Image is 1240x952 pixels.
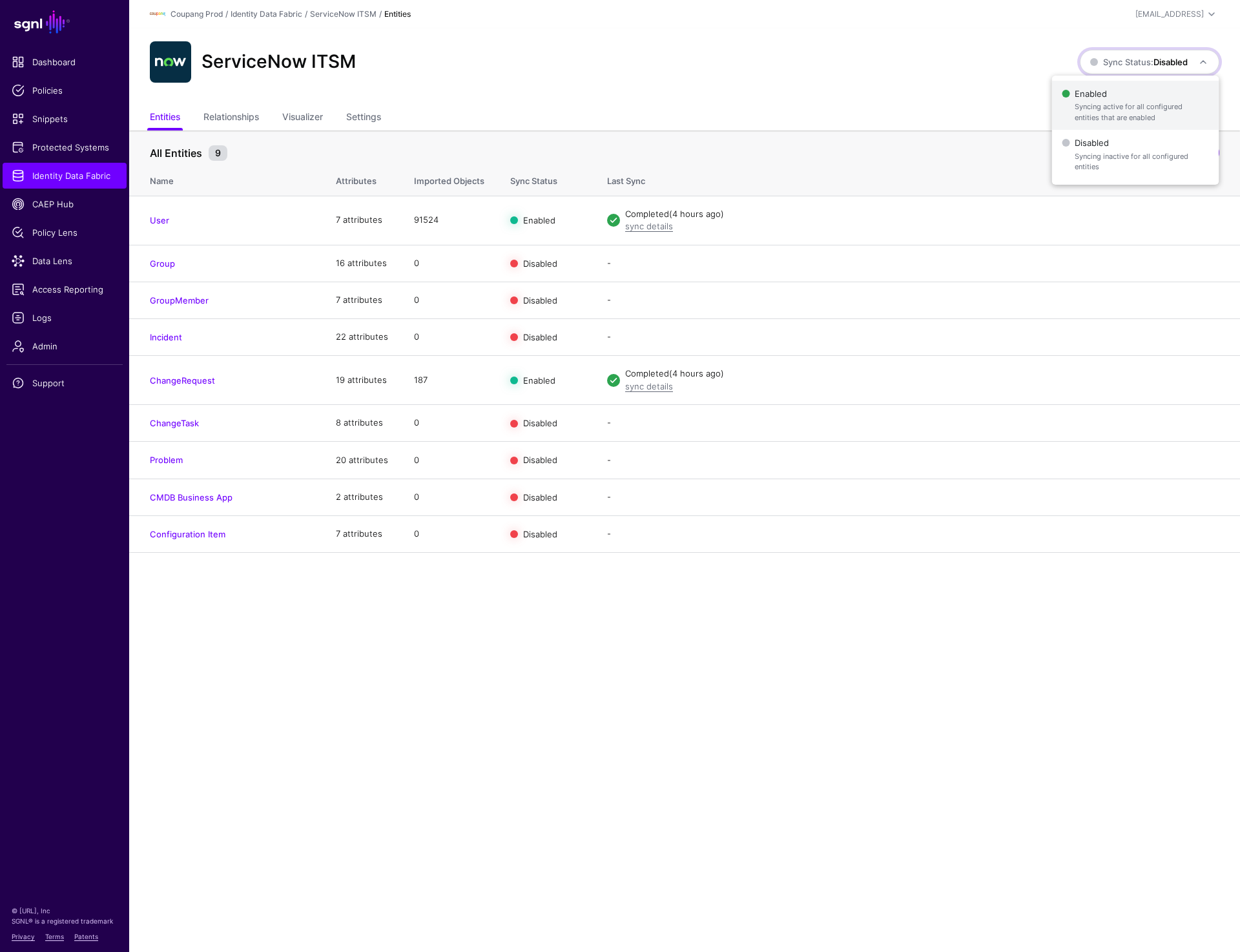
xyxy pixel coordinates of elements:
div: [EMAIL_ADDRESS] [1135,8,1204,20]
td: 7 attributes [323,282,401,318]
a: Privacy [12,933,35,940]
div: Completed (4 hours ago) [625,208,1219,221]
strong: Disabled [1153,57,1188,67]
a: Incident [150,332,182,342]
td: 8 attributes [323,405,401,442]
img: svg+xml;base64,PHN2ZyBpZD0iTG9nbyIgeG1sbnM9Imh0dHA6Ly93d3cudzMub3JnLzIwMDAvc3ZnIiB3aWR0aD0iMTIxLj... [150,6,165,22]
a: Coupang Prod [170,9,223,19]
td: 0 [401,405,497,442]
a: Problem [150,455,183,465]
h2: ServiceNow ITSM [201,51,356,73]
a: Snippets [3,106,127,132]
a: ChangeRequest [150,375,215,386]
a: ChangeTask [150,418,199,428]
a: Identity Data Fabric [231,9,302,19]
td: 0 [401,318,497,355]
p: © [URL], Inc [12,905,118,916]
span: Syncing active for all configured entities that are enabled [1075,101,1208,123]
a: Identity Data Fabric [3,163,127,189]
a: Terms [45,933,64,940]
span: Snippets [12,112,118,125]
app-datasources-item-entities-syncstatus: - [607,331,611,342]
a: Policy Lens [3,220,127,245]
span: Disabled [523,258,557,268]
span: Disabled [523,528,557,539]
a: CAEP Hub [3,191,127,217]
span: Support [12,377,118,389]
span: Disabled [523,418,557,428]
span: Data Lens [12,254,118,267]
small: 9 [209,145,227,161]
td: 0 [401,282,497,318]
td: 0 [401,442,497,479]
td: 0 [401,245,497,282]
a: Admin [3,333,127,359]
th: Sync Status [497,162,594,196]
button: EnabledSyncing active for all configured entities that are enabled [1051,81,1219,130]
span: Protected Systems [12,141,118,154]
td: 91524 [401,196,497,245]
a: CMDB Business App [150,492,232,502]
a: Visualizer [282,106,323,130]
th: Name [129,162,323,196]
app-datasources-item-entities-syncstatus: - [607,295,611,305]
a: Settings [346,106,381,130]
th: Imported Objects [401,162,497,196]
span: Disabled [523,455,557,465]
a: Relationships [203,106,259,130]
a: Policies [3,78,127,103]
strong: Entities [384,9,411,19]
app-datasources-item-entities-syncstatus: - [607,528,611,539]
a: Patents [74,933,98,940]
span: Logs [12,311,118,324]
span: Disabled [523,492,557,502]
span: Dashboard [12,56,118,68]
div: / [377,8,384,20]
a: Logs [3,305,127,331]
td: 2 attributes [323,479,401,515]
a: Entities [150,106,180,130]
a: sync details [625,221,673,231]
a: SGNL [8,8,121,36]
a: Dashboard [3,49,127,75]
a: User [150,215,169,225]
td: 22 attributes [323,318,401,355]
td: 16 attributes [323,245,401,282]
span: CAEP Hub [12,198,118,211]
a: Configuration Item [150,529,225,539]
app-datasources-item-entities-syncstatus: - [607,417,611,428]
p: SGNL® is a registered trademark [12,916,118,926]
app-datasources-item-entities-syncstatus: - [607,455,611,465]
td: 7 attributes [323,515,401,552]
span: Enabled [523,215,555,225]
span: Policy Lens [12,226,118,239]
td: 187 [401,356,497,405]
a: ServiceNow ITSM [310,9,377,19]
span: Disabled [1062,134,1208,176]
span: Identity Data Fabric [12,169,118,182]
span: Admin [12,340,118,353]
a: Data Lens [3,248,127,274]
td: 19 attributes [323,356,401,405]
td: 0 [401,515,497,552]
a: Group [150,258,175,269]
span: All Entities [147,145,205,161]
div: Completed (4 hours ago) [625,367,1219,380]
app-datasources-item-entities-syncstatus: - [607,492,611,502]
span: Disabled [523,295,557,305]
a: Protected Systems [3,134,127,160]
span: Enabled [1062,85,1208,127]
span: Sync Status: [1090,57,1188,67]
button: DisabledSyncing inactive for all configured entities [1051,130,1219,180]
div: / [223,8,231,20]
img: svg+xml;base64,PHN2ZyB3aWR0aD0iNjQiIGhlaWdodD0iNjQiIHZpZXdCb3g9IjAgMCA2NCA2NCIgZmlsbD0ibm9uZSIgeG... [150,41,191,83]
span: Syncing inactive for all configured entities [1075,151,1208,172]
span: Disabled [523,332,557,342]
span: Access Reporting [12,283,118,296]
span: Enabled [523,375,555,385]
td: 0 [401,479,497,515]
td: 20 attributes [323,442,401,479]
a: sync details [625,381,673,391]
th: Attributes [323,162,401,196]
div: / [302,8,310,20]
